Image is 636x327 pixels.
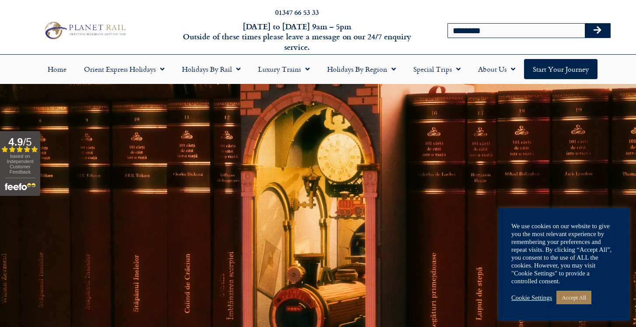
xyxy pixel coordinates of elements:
[511,222,616,285] div: We use cookies on our website to give you the most relevant experience by remembering your prefer...
[172,21,422,52] h6: [DATE] to [DATE] 9am – 5pm Outside of these times please leave a message on our 24/7 enquiry serv...
[318,59,405,79] a: Holidays by Region
[173,59,249,79] a: Holidays by Rail
[469,59,524,79] a: About Us
[585,24,610,38] button: Search
[39,59,75,79] a: Home
[556,291,591,304] a: Accept All
[275,7,319,17] a: 01347 66 53 33
[75,59,173,79] a: Orient Express Holidays
[249,59,318,79] a: Luxury Trains
[4,59,632,79] nav: Menu
[405,59,469,79] a: Special Trips
[511,294,552,302] a: Cookie Settings
[524,59,598,79] a: Start your Journey
[41,20,128,41] img: Planet Rail Train Holidays Logo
